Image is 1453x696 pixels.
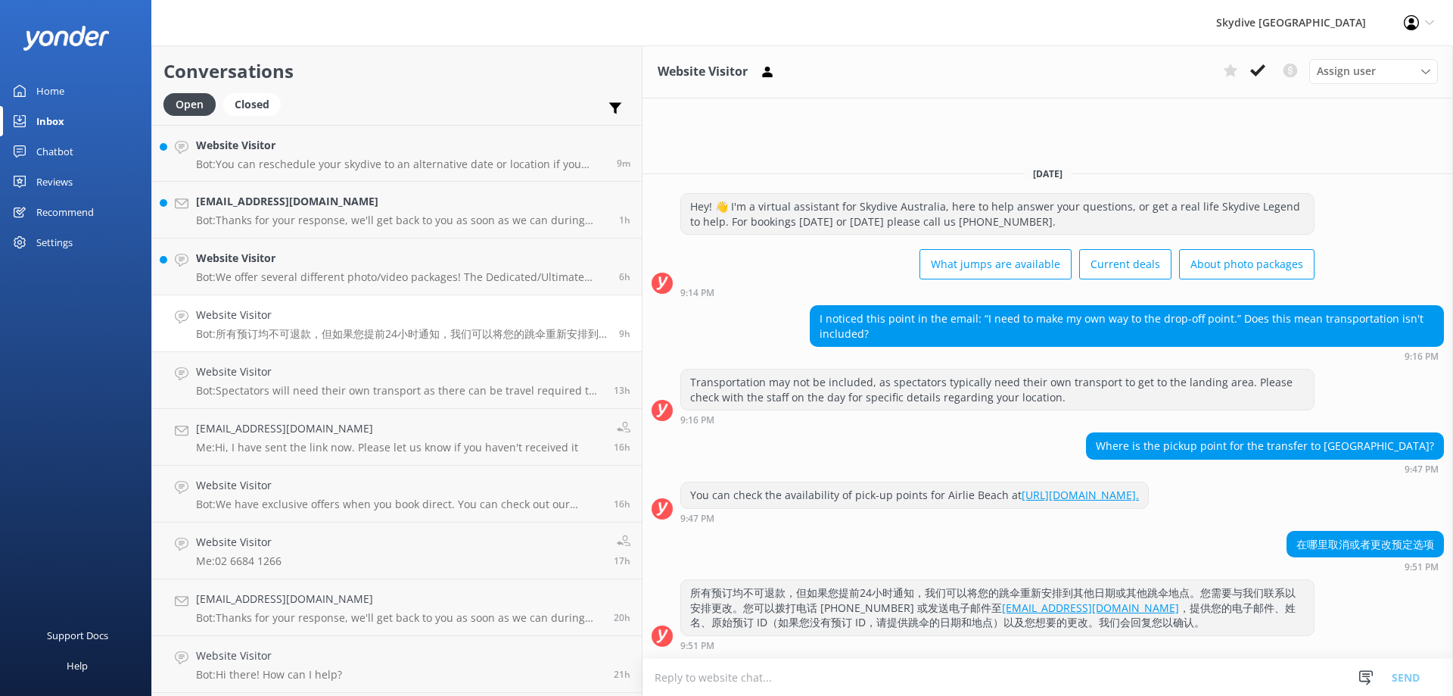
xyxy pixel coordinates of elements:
a: [URL][DOMAIN_NAME]. [1022,488,1139,502]
div: Inbox [36,106,64,136]
span: Oct 14 2025 03:01pm (UTC +10:00) Australia/Brisbane [614,441,630,454]
a: Website VisitorBot:所有预订均不可退款，但如果您提前24小时通知，我们可以将您的跳伞重新安排到其他日期或其他跳伞地点。您需要与我们联系以安排更改。您可以拨打电话 [PHONE_... [152,295,642,352]
div: Oct 14 2025 09:16pm (UTC +10:00) Australia/Brisbane [810,351,1444,361]
div: Oct 14 2025 09:51pm (UTC +10:00) Australia/Brisbane [1287,561,1444,572]
span: [DATE] [1024,167,1072,180]
button: About photo packages [1179,249,1315,279]
p: Bot: Spectators will need their own transport as there can be travel required to get to the landi... [196,384,602,398]
h4: Website Visitor [196,364,602,380]
span: Oct 14 2025 05:44pm (UTC +10:00) Australia/Brisbane [614,384,630,397]
a: Website VisitorBot:You can reschedule your skydive to an alternative date or location if you prov... [152,125,642,182]
div: Support Docs [47,620,108,651]
span: Oct 14 2025 09:51pm (UTC +10:00) Australia/Brisbane [619,327,630,340]
strong: 9:51 PM [680,641,714,651]
h4: Website Visitor [196,137,605,154]
h4: [EMAIL_ADDRESS][DOMAIN_NAME] [196,420,578,437]
div: 所有预订均不可退款，但如果您提前24小时通知，我们可以将您的跳伞重新安排到其他日期或其他跳伞地点。您需要与我们联系以安排更改。您可以拨打电话 [PHONE_NUMBER] 或发送电子邮件至 ，提... [681,580,1314,635]
img: yonder-white-logo.png [23,26,110,51]
a: Open [163,95,223,112]
div: Help [67,651,88,681]
div: Assign User [1309,59,1438,83]
h4: Website Visitor [196,307,608,323]
h2: Conversations [163,57,630,86]
span: Oct 14 2025 01:31pm (UTC +10:00) Australia/Brisbane [614,554,630,567]
h4: Website Visitor [196,648,342,664]
div: Hey! 👋 I'm a virtual assistant for Skydive Australia, here to help answer your questions, or get ... [681,194,1314,234]
a: Website VisitorBot:We offer several different photo/video packages! The Dedicated/Ultimate packag... [152,239,642,295]
strong: 9:47 PM [680,514,714,523]
p: Bot: Thanks for your response, we'll get back to you as soon as we can during opening hours. [196,611,602,625]
p: Bot: Thanks for your response, we'll get back to you as soon as we can during opening hours. [196,214,608,227]
div: Reviews [36,167,73,197]
strong: 9:47 PM [1405,465,1439,474]
button: Current deals [1079,249,1171,279]
span: Oct 14 2025 11:08am (UTC +10:00) Australia/Brisbane [614,611,630,624]
div: Chatbot [36,136,73,167]
div: Open [163,93,216,116]
strong: 9:16 PM [1405,352,1439,361]
a: Website VisitorMe:02 6684 126617h [152,523,642,579]
strong: 9:16 PM [680,416,714,425]
a: Website VisitorBot:We have exclusive offers when you book direct. You can check out our specials ... [152,466,642,523]
a: Website VisitorBot:Hi there! How can I help?21h [152,636,642,693]
span: Oct 15 2025 01:08am (UTC +10:00) Australia/Brisbane [619,270,630,283]
p: Bot: 所有预订均不可退款，但如果您提前24小时通知，我们可以将您的跳伞重新安排到其他日期或其他跳伞地点。您需要与我们联系以安排更改。您可以拨打电话 [PHONE_NUMBER] 或发送电子邮... [196,327,608,341]
div: Where is the pickup point for the transfer to [GEOGRAPHIC_DATA]? [1087,433,1443,459]
h3: Website Visitor [658,62,748,82]
button: What jumps are available [919,249,1072,279]
h4: Website Visitor [196,250,608,267]
div: 在哪里取消或者更改预定选项 [1287,532,1443,557]
a: [EMAIL_ADDRESS][DOMAIN_NAME]Me:Hi, I have sent the link now. Please let us know if you haven't re... [152,409,642,466]
span: Oct 14 2025 02:37pm (UTC +10:00) Australia/Brisbane [614,498,630,510]
p: Me: 02 6684 1266 [196,554,282,568]
div: Oct 14 2025 09:16pm (UTC +10:00) Australia/Brisbane [680,414,1315,425]
span: Oct 14 2025 09:47am (UTC +10:00) Australia/Brisbane [614,668,630,681]
span: Assign user [1317,63,1376,80]
div: Oct 14 2025 09:47pm (UTC +10:00) Australia/Brisbane [1086,463,1444,474]
a: Website VisitorBot:Spectators will need their own transport as there can be travel required to ge... [152,352,642,409]
div: Transportation may not be included, as spectators typically need their own transport to get to th... [681,370,1314,410]
strong: 9:14 PM [680,289,714,298]
h4: Website Visitor [196,534,282,551]
div: Home [36,76,64,106]
div: Recommend [36,197,94,227]
p: Bot: You can reschedule your skydive to an alternative date or location if you provide 24 hours n... [196,158,605,171]
p: Bot: We have exclusive offers when you book direct. You can check out our specials page at [URL][... [196,498,602,511]
a: [EMAIL_ADDRESS][DOMAIN_NAME] [1002,601,1179,615]
a: Closed [223,95,288,112]
h4: [EMAIL_ADDRESS][DOMAIN_NAME] [196,591,602,607]
div: Oct 14 2025 09:51pm (UTC +10:00) Australia/Brisbane [680,640,1315,651]
p: Bot: Hi there! How can I help? [196,668,342,682]
div: You can check the availability of pick-up points for Airlie Beach at [681,482,1148,508]
h4: [EMAIL_ADDRESS][DOMAIN_NAME] [196,193,608,210]
div: Closed [223,93,281,116]
h4: Website Visitor [196,477,602,494]
div: Oct 14 2025 09:14pm (UTC +10:00) Australia/Brisbane [680,287,1315,298]
a: [EMAIL_ADDRESS][DOMAIN_NAME]Bot:Thanks for your response, we'll get back to you as soon as we can... [152,579,642,636]
div: Settings [36,227,73,257]
span: Oct 15 2025 05:42am (UTC +10:00) Australia/Brisbane [619,214,630,226]
p: Me: Hi, I have sent the link now. Please let us know if you haven't received it [196,441,578,454]
div: I noticed this point in the email: “I need to make my own way to the drop-off point.” Does this m... [811,306,1443,346]
strong: 9:51 PM [1405,563,1439,572]
p: Bot: We offer several different photo/video packages! The Dedicated/Ultimate packages provide the... [196,270,608,284]
div: Oct 14 2025 09:47pm (UTC +10:00) Australia/Brisbane [680,513,1149,523]
a: [EMAIL_ADDRESS][DOMAIN_NAME]Bot:Thanks for your response, we'll get back to you as soon as we can... [152,182,642,239]
span: Oct 15 2025 07:10am (UTC +10:00) Australia/Brisbane [617,157,630,170]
